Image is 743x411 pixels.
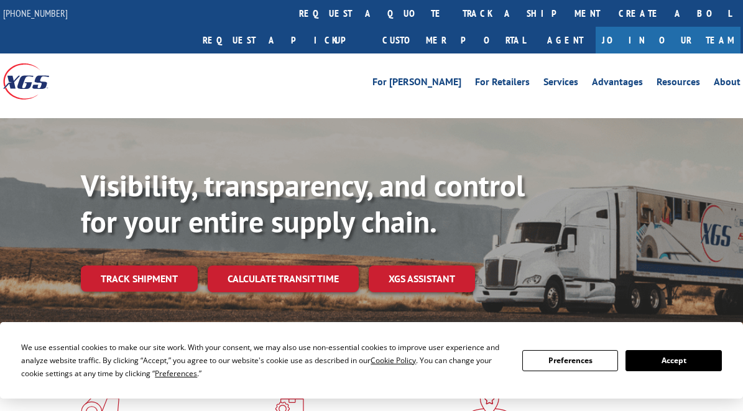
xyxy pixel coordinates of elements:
[372,77,461,91] a: For [PERSON_NAME]
[596,27,741,53] a: Join Our Team
[625,350,721,371] button: Accept
[208,266,359,292] a: Calculate transit time
[543,77,578,91] a: Services
[714,77,741,91] a: About
[371,355,416,366] span: Cookie Policy
[657,77,700,91] a: Resources
[369,266,475,292] a: XGS ASSISTANT
[592,77,643,91] a: Advantages
[522,350,618,371] button: Preferences
[3,7,68,19] a: [PHONE_NUMBER]
[373,27,535,53] a: Customer Portal
[21,341,507,380] div: We use essential cookies to make our site work. With your consent, we may also use non-essential ...
[193,27,373,53] a: Request a pickup
[155,368,197,379] span: Preferences
[475,77,530,91] a: For Retailers
[81,266,198,292] a: Track shipment
[81,166,525,241] b: Visibility, transparency, and control for your entire supply chain.
[535,27,596,53] a: Agent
